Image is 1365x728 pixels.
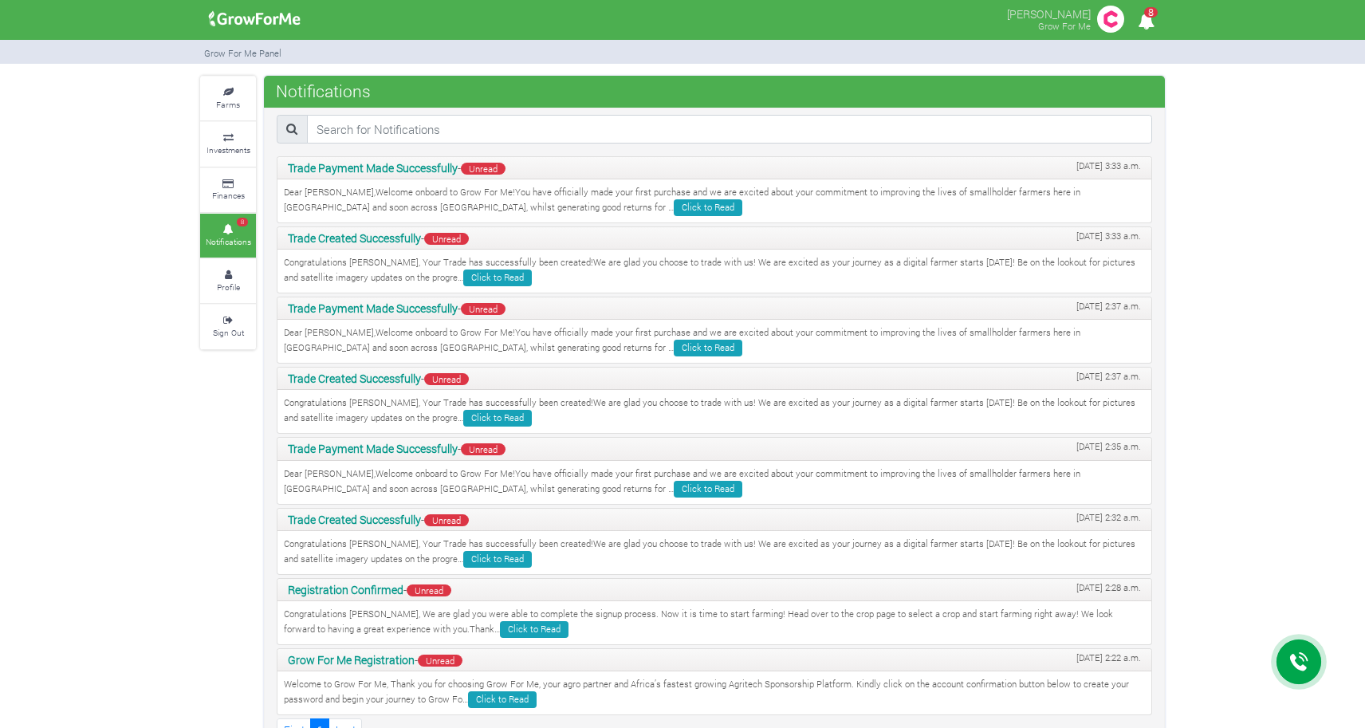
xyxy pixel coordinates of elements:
[418,655,462,667] span: Unread
[288,512,421,527] b: Trade Created Successfully
[207,144,250,155] small: Investments
[461,163,505,175] span: Unread
[307,115,1152,144] input: Search for Notifications
[200,122,256,166] a: Investments
[468,691,537,708] a: Click to Read
[216,99,240,110] small: Farms
[284,608,1145,638] p: Congratulations [PERSON_NAME], We are glad you were able to complete the signup process. Now it i...
[407,584,451,596] span: Unread
[284,326,1145,356] p: Dear [PERSON_NAME],Welcome onboard to Grow For Me!You have officially made your first purchase an...
[674,340,742,356] a: Click to Read
[463,270,532,286] a: Click to Read
[288,652,415,667] b: Grow For Me Registration
[1076,511,1141,525] span: [DATE] 2:32 a.m.
[288,582,403,597] b: Registration Confirmed
[288,159,1141,176] p: -
[200,259,256,303] a: Profile
[284,537,1145,568] p: Congratulations [PERSON_NAME], Your Trade has successfully been created!We are glad you choose to...
[1131,3,1162,39] i: Notifications
[1076,651,1141,665] span: [DATE] 2:22 a.m.
[288,370,1141,387] p: -
[1076,370,1141,384] span: [DATE] 2:37 a.m.
[284,256,1145,286] p: Congratulations [PERSON_NAME], Your Trade has successfully been created!We are glad you choose to...
[237,218,248,227] span: 8
[288,300,1141,317] p: -
[288,371,421,386] b: Trade Created Successfully
[213,327,244,338] small: Sign Out
[1076,300,1141,313] span: [DATE] 2:37 a.m.
[217,281,240,293] small: Profile
[1076,440,1141,454] span: [DATE] 2:35 a.m.
[288,230,1141,246] p: -
[1007,3,1091,22] p: [PERSON_NAME]
[1076,581,1141,595] span: [DATE] 2:28 a.m.
[204,47,281,59] small: Grow For Me Panel
[206,236,251,247] small: Notifications
[1144,7,1158,18] span: 8
[288,441,458,456] b: Trade Payment Made Successfully
[1076,230,1141,243] span: [DATE] 3:33 a.m.
[288,511,1141,528] p: -
[463,551,532,568] a: Click to Read
[424,514,469,526] span: Unread
[284,678,1145,708] p: Welcome to Grow For Me, Thank you for choosing Grow For Me, your agro partner and Africa’s fastes...
[200,305,256,348] a: Sign Out
[288,301,458,316] b: Trade Payment Made Successfully
[461,443,505,455] span: Unread
[288,230,421,246] b: Trade Created Successfully
[1038,20,1091,32] small: Grow For Me
[288,581,1141,598] p: -
[500,621,568,638] a: Click to Read
[424,233,469,245] span: Unread
[1076,159,1141,173] span: [DATE] 3:33 a.m.
[212,190,245,201] small: Finances
[288,160,458,175] b: Trade Payment Made Successfully
[200,168,256,212] a: Finances
[284,467,1145,498] p: Dear [PERSON_NAME],Welcome onboard to Grow For Me!You have officially made your first purchase an...
[463,410,532,427] a: Click to Read
[200,77,256,120] a: Farms
[288,440,1141,457] p: -
[272,75,375,107] span: Notifications
[284,396,1145,427] p: Congratulations [PERSON_NAME], Your Trade has successfully been created!We are glad you choose to...
[288,651,1141,668] p: -
[674,481,742,498] a: Click to Read
[1095,3,1127,35] img: growforme image
[674,199,742,216] a: Click to Read
[1131,15,1162,30] a: 8
[203,3,306,35] img: growforme image
[284,186,1145,216] p: Dear [PERSON_NAME],Welcome onboard to Grow For Me!You have officially made your first purchase an...
[461,303,505,315] span: Unread
[200,214,256,258] a: 8 Notifications
[424,373,469,385] span: Unread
